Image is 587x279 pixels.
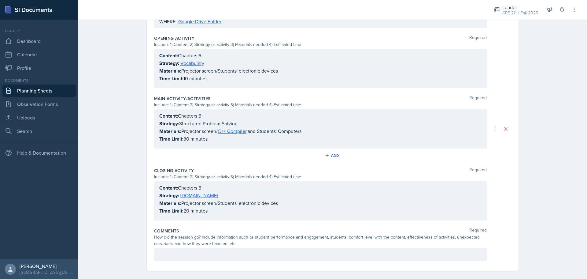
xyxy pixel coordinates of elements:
[159,192,179,199] strong: Strategy:
[154,228,179,234] label: Comments
[159,200,181,207] strong: Materials:
[469,96,487,102] span: Required
[326,153,339,158] div: Add
[180,60,204,66] a: Vocabulary
[154,174,487,180] div: Include: 1) Content 2) Strategy or activity 3) Materials needed 4) Estimated time
[502,10,538,16] div: CPE 211 / Fall 2025
[159,128,181,135] strong: Materials:
[159,135,183,142] strong: Time Limit:
[218,128,246,134] a: C++ Compiler
[159,112,178,119] strong: Content:
[159,52,178,59] strong: Content:
[323,151,343,160] button: Add
[178,18,221,25] a: Google Drive Folder
[218,128,248,134] u: ,
[159,112,482,120] p: Chapters 6
[2,35,76,47] a: Dashboard
[159,135,482,143] p: 30 minutes
[159,60,179,67] strong: Strategy:
[159,75,183,82] strong: Time Limit:
[2,28,76,34] div: Leader
[502,4,538,11] div: Leader
[159,127,482,135] p: Projector screen/ and Students' Computers
[154,102,487,108] div: Include: 1) Content 2) Strategy or activity 3) Materials needed 4) Estimated time
[469,168,487,174] span: Required
[159,207,482,215] p: 20 minutes
[469,35,487,41] span: Required
[2,125,76,137] a: Search
[154,35,195,41] label: Opening Activity
[154,96,210,102] label: Main Activity/Activities
[2,85,76,97] a: Planning Sheets
[159,184,482,192] p: Chapters 6
[159,184,178,191] strong: Content:
[154,41,487,48] div: Include: 1) Content 2) Strategy or activity 3) Materials needed 4) Estimated time
[2,62,76,74] a: Profile
[159,207,183,214] strong: Time Limit:
[159,52,482,59] p: Chapters 6
[20,263,73,269] div: [PERSON_NAME]
[159,120,482,127] p: Structured Problem Solving
[469,228,487,234] span: Required
[2,78,76,83] div: Documents
[154,234,487,247] div: How did the session go? Include information such as student performance and engagement, students'...
[159,67,482,75] p: Projector screen/Students' electronic devices
[159,75,482,82] p: 10 minutes
[20,269,73,275] div: [GEOGRAPHIC_DATA][US_STATE] in [GEOGRAPHIC_DATA]
[159,199,482,207] p: Projector screen/Students' electronic devices
[2,147,76,159] div: Help & Documentation
[159,120,179,127] strong: Strategy:
[154,168,194,174] label: Closing Activity
[180,192,218,199] a: [DOMAIN_NAME]
[159,67,181,74] strong: Materials:
[2,111,76,124] a: Uploads
[2,98,76,110] a: Observation Forms
[159,18,482,25] p: WHERE -
[2,48,76,61] a: Calendar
